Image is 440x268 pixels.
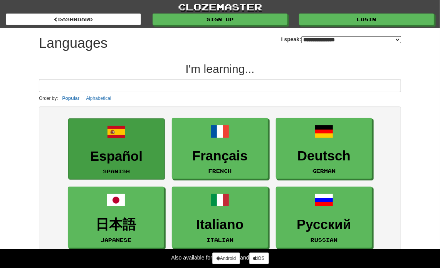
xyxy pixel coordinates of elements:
[172,187,268,248] a: ItalianoItalian
[68,118,165,180] a: EspañolSpanish
[249,253,269,264] a: iOS
[39,35,107,51] h1: Languages
[281,35,401,43] label: I speak:
[208,168,232,174] small: French
[276,118,372,179] a: DeutschGerman
[84,94,113,103] button: Alphabetical
[207,237,233,243] small: Italian
[6,13,141,25] a: dashboard
[172,118,268,179] a: FrançaisFrench
[39,96,58,101] small: Order by:
[176,217,264,232] h3: Italiano
[103,169,130,174] small: Spanish
[212,253,240,264] a: Android
[101,237,131,243] small: Japanese
[299,13,434,25] a: Login
[301,36,401,43] select: I speak:
[60,94,82,103] button: Popular
[176,148,264,163] h3: Français
[312,168,336,174] small: German
[280,217,368,232] h3: Русский
[153,13,288,25] a: Sign up
[72,149,160,164] h3: Español
[68,187,164,248] a: 日本語Japanese
[280,148,368,163] h3: Deutsch
[39,62,401,75] h2: I'm learning...
[276,187,372,248] a: РусскийRussian
[72,217,160,232] h3: 日本語
[311,237,338,243] small: Russian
